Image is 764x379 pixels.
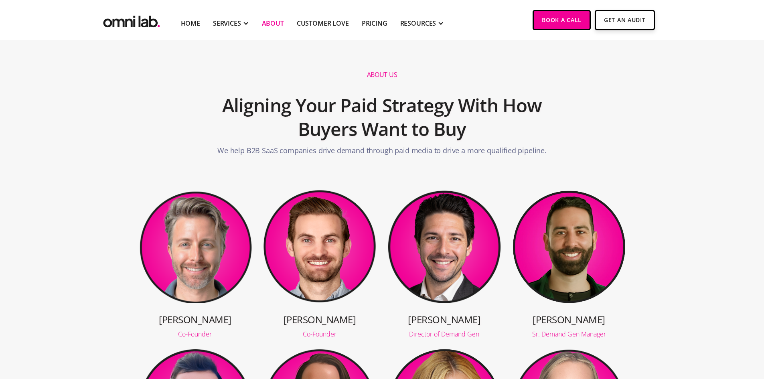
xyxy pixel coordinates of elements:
a: home [101,10,162,30]
div: Co-Founder [263,331,377,337]
h2: Aligning Your Paid Strategy With How Buyers Want to Buy [191,89,573,146]
img: Omni Lab: B2B SaaS Demand Generation Agency [101,10,162,30]
div: Sr. Demand Gen Manager [512,331,626,337]
a: Book a Call [533,10,591,30]
h3: [PERSON_NAME] [138,313,252,326]
div: Director of Demand Gen [387,331,501,337]
a: Home [181,18,200,28]
a: Customer Love [297,18,349,28]
div: Co-Founder [138,331,252,337]
h3: [PERSON_NAME] [387,313,501,326]
div: SERVICES [213,18,241,28]
p: We help B2B SaaS companies drive demand through paid media to drive a more qualified pipeline. [217,145,547,160]
h3: [PERSON_NAME] [512,313,626,326]
a: Pricing [362,18,387,28]
iframe: Chat Widget [620,286,764,379]
a: About [262,18,284,28]
h3: [PERSON_NAME] [263,313,377,326]
div: RESOURCES [400,18,436,28]
h1: About us [367,71,397,79]
a: Get An Audit [595,10,655,30]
